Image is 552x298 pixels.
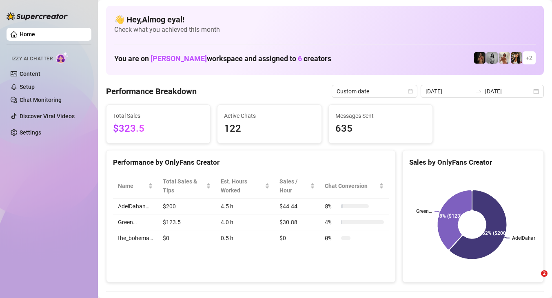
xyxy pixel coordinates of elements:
td: 0.5 h [216,230,275,246]
div: Performance by OnlyFans Creator [113,157,389,168]
h4: 👋 Hey, Almog eyal ! [114,14,536,25]
td: $0 [158,230,216,246]
h1: You are on workspace and assigned to creators [114,54,331,63]
span: Izzy AI Chatter [11,55,53,63]
span: Sales / Hour [279,177,308,195]
span: Chat Conversion [325,181,377,190]
td: AdelDahan… [113,199,158,214]
span: Check what you achieved this month [114,25,536,34]
img: AI Chatter [56,52,69,64]
span: 8 % [325,202,338,211]
img: A [486,52,498,64]
img: logo-BBDzfeDw.svg [7,12,68,20]
span: Messages Sent [335,111,426,120]
img: the_bohema [474,52,485,64]
span: 6 [298,54,302,63]
a: Discover Viral Videos [20,113,75,119]
span: Active Chats [224,111,315,120]
input: Start date [426,87,472,96]
span: 4 % [325,218,338,227]
td: 4.0 h [216,214,275,230]
h4: Performance Breakdown [106,86,197,97]
td: Green… [113,214,158,230]
span: to [475,88,482,95]
td: $0 [275,230,320,246]
th: Chat Conversion [320,174,389,199]
span: 0 % [325,234,338,243]
span: [PERSON_NAME] [151,54,207,63]
th: Sales / Hour [275,174,320,199]
td: $44.44 [275,199,320,214]
span: Total Sales [113,111,204,120]
a: Setup [20,84,35,90]
td: the_bohema… [113,230,158,246]
a: Content [20,71,40,77]
div: Sales by OnlyFans Creator [409,157,537,168]
input: End date [485,87,532,96]
img: Green [499,52,510,64]
th: Name [113,174,158,199]
span: 635 [335,121,426,137]
th: Total Sales & Tips [158,174,216,199]
div: Est. Hours Worked [221,177,263,195]
span: swap-right [475,88,482,95]
td: $200 [158,199,216,214]
td: $123.5 [158,214,216,230]
text: AdelDahan… [512,235,540,241]
span: Name [118,181,146,190]
span: Custom date [337,85,412,97]
a: Settings [20,129,41,136]
img: AdelDahan [511,52,522,64]
span: Total Sales & Tips [163,177,204,195]
span: calendar [408,89,413,94]
span: $323.5 [113,121,204,137]
iframe: Intercom live chat [524,270,544,290]
a: Chat Monitoring [20,97,62,103]
span: + 2 [526,53,532,62]
span: 2 [541,270,548,277]
td: 4.5 h [216,199,275,214]
td: $30.88 [275,214,320,230]
a: Home [20,31,35,38]
span: 122 [224,121,315,137]
text: Green… [416,209,432,214]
